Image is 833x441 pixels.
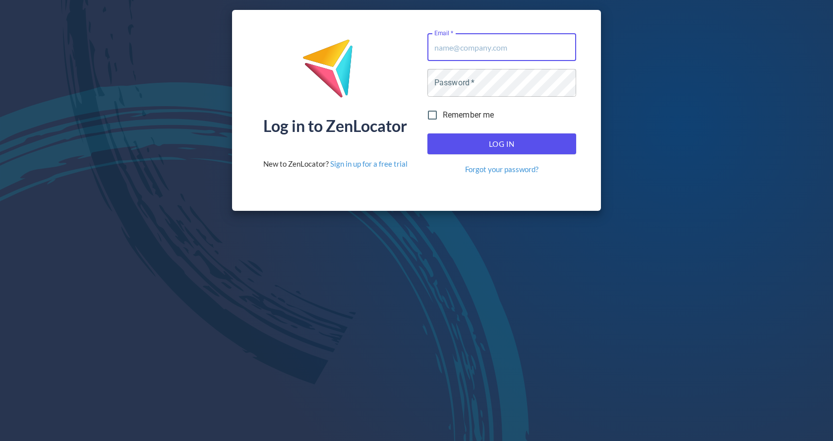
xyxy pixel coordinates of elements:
[465,164,538,175] a: Forgot your password?
[263,118,407,134] div: Log in to ZenLocator
[302,39,368,106] img: ZenLocator
[427,33,576,61] input: name@company.com
[438,137,565,150] span: Log In
[263,159,408,169] div: New to ZenLocator?
[330,159,408,168] a: Sign in up for a free trial
[443,109,494,121] span: Remember me
[427,133,576,154] button: Log In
